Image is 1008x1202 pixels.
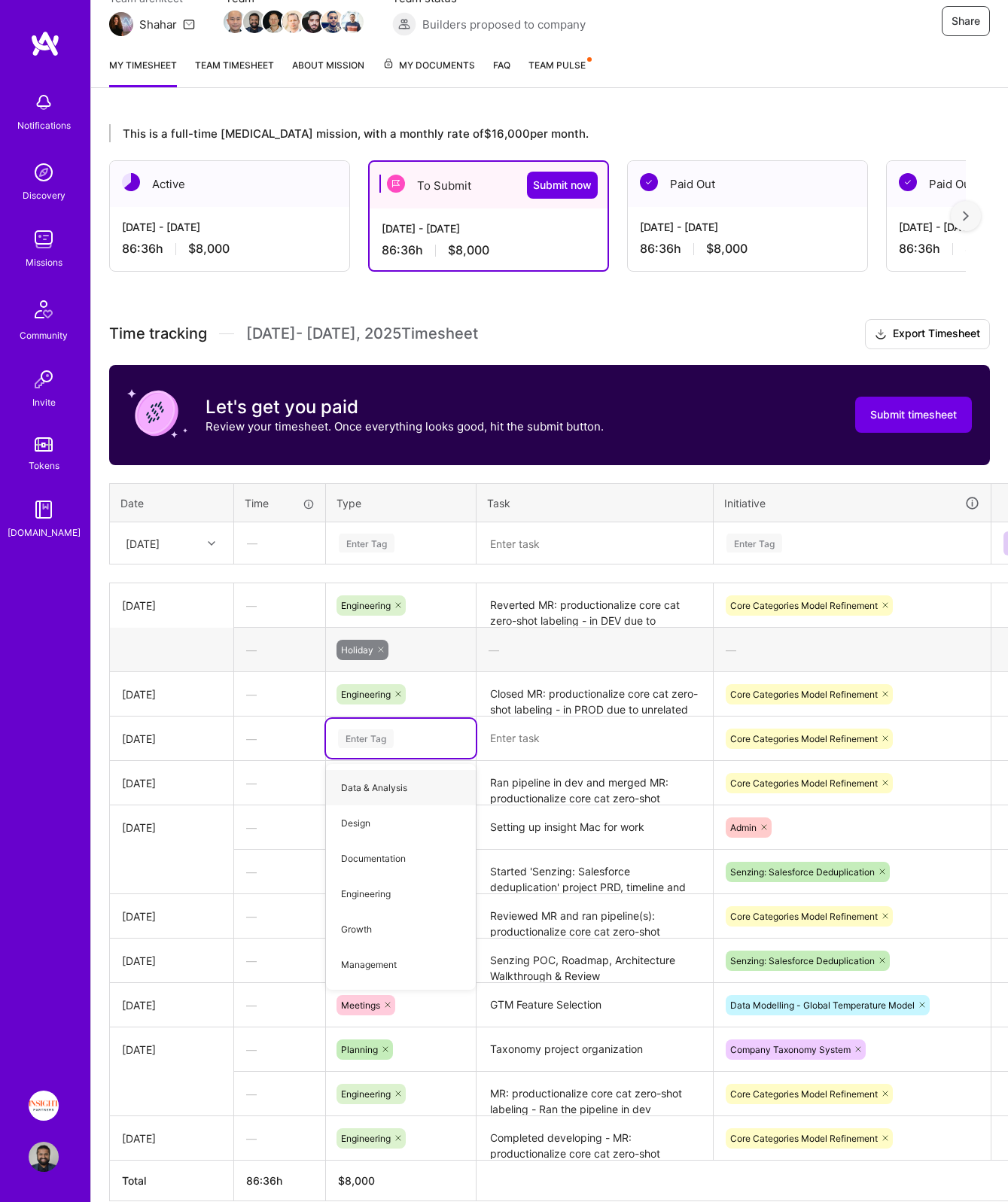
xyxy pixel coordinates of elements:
a: Team Member Avatar [264,9,284,35]
span: Management [333,954,404,975]
textarea: Taxonomy project organization [478,1029,711,1070]
button: Submit timesheet [855,397,972,433]
span: Design [333,813,378,833]
img: coin [127,383,187,443]
div: — [234,763,325,803]
textarea: Reverted MR: productionalize core cat zero-shot labeling - in DEV due to unrelated issue with a d... [478,585,711,626]
a: Team Member Avatar [323,9,343,35]
textarea: Closed MR: productionalize core cat zero-shot labeling - in PROD due to unrelated issue with a di... [478,674,711,715]
span: Meetings [341,1000,380,1011]
img: tokens [35,437,53,452]
a: Team Member Avatar [284,9,303,35]
textarea: Ran pipeline in dev and merged MR: productionalize core cat zero-shot labeling Created MR: produc... [478,762,711,804]
span: Core Categories Model Refinement [730,777,878,789]
span: Core Categories Model Refinement [730,689,878,700]
div: 86:36 h [382,242,595,258]
span: Core Categories Model Refinement [730,1088,878,1100]
span: Core Categories Model Refinement [730,600,878,611]
a: Team Pulse [528,57,590,87]
div: To Submit [370,162,608,208]
span: $8,000 [188,241,230,257]
button: Submit now [527,172,598,199]
textarea: Completed developing - MR: productionalize core cat zero-shot labeling - submitted for review [478,1118,711,1159]
span: Submit now [533,178,592,193]
textarea: MR: productionalize core cat zero-shot labeling - Ran the pipeline in dev [478,1073,711,1115]
span: Share [952,14,980,29]
a: My Documents [382,57,475,87]
img: bell [29,87,59,117]
div: This is a full-time [MEDICAL_DATA] mission, with a monthly rate of $16,000 per month. [109,124,966,142]
a: Team Member Avatar [225,9,245,35]
span: Core Categories Model Refinement [730,911,878,922]
div: [DATE] [122,686,221,702]
div: Paid Out [628,161,867,207]
div: Notifications [17,117,71,133]
img: Invite [29,364,59,394]
i: icon Download [875,327,887,342]
span: Senzing: Salesforce Deduplication [730,866,875,878]
div: Enter Tag [338,727,394,750]
span: Admin [730,822,757,833]
h3: Let's get you paid [206,396,604,418]
span: $8,000 [706,241,748,257]
img: discovery [29,157,59,187]
div: [DATE] [122,997,221,1013]
div: Active [110,161,349,207]
a: About Mission [292,57,364,87]
textarea: Setting up insight Mac for work [478,807,711,848]
div: Discovery [23,187,65,203]
img: Team Member Avatar [224,11,246,33]
div: — [234,985,325,1025]
a: Team timesheet [195,57,274,87]
th: $8,000 [326,1161,477,1201]
div: [DATE] [122,731,221,747]
div: — [234,852,325,892]
div: [DATE] [122,953,221,969]
div: — [477,630,713,670]
div: — [234,808,325,847]
a: FAQ [493,57,510,87]
span: Time tracking [109,324,207,343]
img: Team Member Avatar [243,11,266,33]
div: 86:36 h [640,241,855,257]
span: Planning [341,1044,378,1055]
span: Core Categories Model Refinement [730,733,878,744]
img: Team Member Avatar [282,11,305,33]
span: Data & Analysis [333,777,415,798]
span: [DATE] - [DATE] , 2025 Timesheet [246,324,478,343]
div: 86:36 h [122,241,337,257]
img: Team Member Avatar [302,11,324,33]
img: Paid Out [899,173,917,191]
a: Insight Partners: Data & AI - Sourcing [25,1091,62,1121]
img: Team Member Avatar [263,11,285,33]
div: — [234,674,325,714]
img: Team Architect [109,12,133,36]
img: Paid Out [640,173,658,191]
div: [DATE] [122,1130,221,1146]
span: Engineering [341,1088,391,1100]
div: Enter Tag [339,531,394,555]
img: Active [122,173,140,191]
textarea: Reviewed MR and ran pipeline(s): productionalize core cat zero-shot labeling - in PROD [478,896,711,937]
span: Core Categories Model Refinement [730,1133,878,1144]
img: guide book [29,494,59,525]
div: Tokens [29,458,59,473]
img: User Avatar [29,1142,59,1172]
div: — [234,630,325,670]
div: [DATE] [122,820,221,835]
span: Team Pulse [528,59,586,71]
a: Team Member Avatar [303,9,323,35]
th: Total [110,1161,234,1201]
img: Team Member Avatar [341,11,364,33]
img: Insight Partners: Data & AI - Sourcing [29,1091,59,1121]
span: Data Modelling - Global Temperature Model [730,1000,915,1011]
span: Holiday [341,644,373,656]
div: [DATE] - [DATE] [122,219,337,235]
span: Builders proposed to company [422,17,586,32]
div: [DATE] - [DATE] [382,221,595,236]
img: Team Member Avatar [321,11,344,33]
th: 86:36h [234,1161,326,1201]
button: Share [942,6,990,36]
textarea: GTM Feature Selection [478,984,711,1026]
a: My timesheet [109,57,177,87]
